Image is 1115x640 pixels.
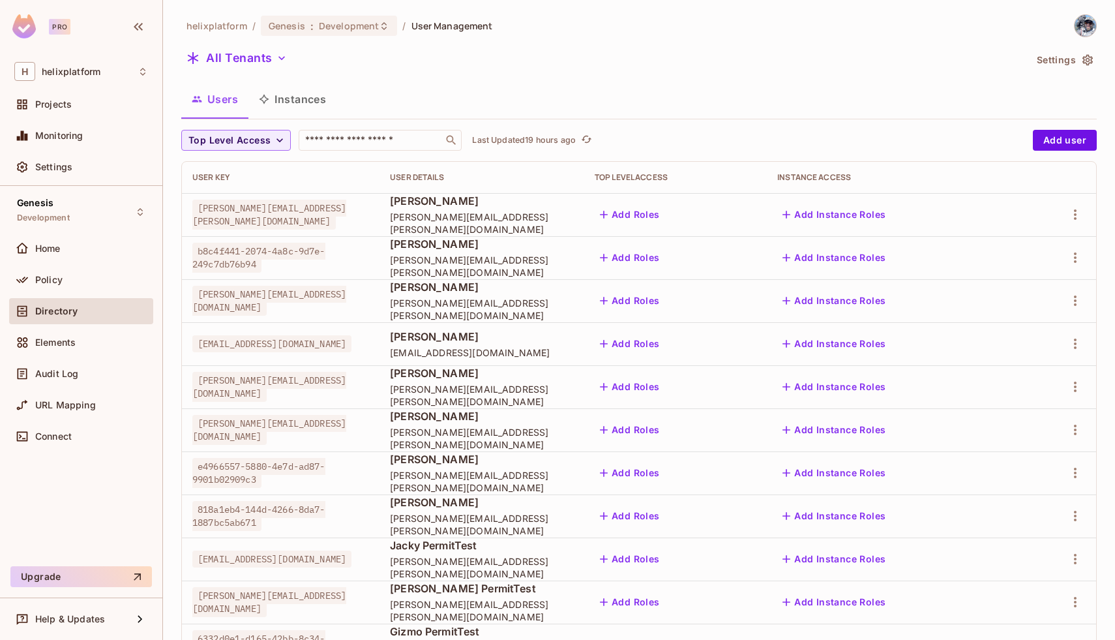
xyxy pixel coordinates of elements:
[390,329,574,344] span: [PERSON_NAME]
[181,130,291,151] button: Top Level Access
[35,130,83,141] span: Monitoring
[49,19,70,35] div: Pro
[578,132,594,148] button: refresh
[35,369,78,379] span: Audit Log
[595,419,665,440] button: Add Roles
[35,99,72,110] span: Projects
[192,172,369,183] div: User Key
[595,592,665,613] button: Add Roles
[35,614,105,624] span: Help & Updates
[181,48,292,69] button: All Tenants
[35,306,78,316] span: Directory
[390,598,574,623] span: [PERSON_NAME][EMAIL_ADDRESS][PERSON_NAME][DOMAIN_NAME]
[390,383,574,408] span: [PERSON_NAME][EMAIL_ADDRESS][PERSON_NAME][DOMAIN_NAME]
[390,624,574,639] span: Gizmo PermitTest
[390,194,574,208] span: [PERSON_NAME]
[192,372,346,402] span: [PERSON_NAME][EMAIL_ADDRESS][DOMAIN_NAME]
[35,275,63,285] span: Policy
[319,20,379,32] span: Development
[17,198,53,208] span: Genesis
[1033,130,1097,151] button: Add user
[192,458,325,488] span: e4966557-5880-4e7d-ad87-9901b02909c3
[390,237,574,251] span: [PERSON_NAME]
[390,297,574,322] span: [PERSON_NAME][EMAIL_ADDRESS][PERSON_NAME][DOMAIN_NAME]
[595,290,665,311] button: Add Roles
[192,415,346,445] span: [PERSON_NAME][EMAIL_ADDRESS][DOMAIN_NAME]
[390,366,574,380] span: [PERSON_NAME]
[595,376,665,397] button: Add Roles
[390,172,574,183] div: User Details
[595,204,665,225] button: Add Roles
[35,431,72,442] span: Connect
[192,335,351,352] span: [EMAIL_ADDRESS][DOMAIN_NAME]
[777,419,891,440] button: Add Instance Roles
[10,566,152,587] button: Upgrade
[390,495,574,510] span: [PERSON_NAME]
[595,333,665,354] button: Add Roles
[390,211,574,236] span: [PERSON_NAME][EMAIL_ADDRESS][PERSON_NAME][DOMAIN_NAME]
[777,506,891,526] button: Add Instance Roles
[192,243,325,273] span: b8c4f441-2074-4a8c-9d7e-249c7db76b94
[1075,15,1096,37] img: michael.amato@helix.com
[390,469,574,494] span: [PERSON_NAME][EMAIL_ADDRESS][PERSON_NAME][DOMAIN_NAME]
[35,337,76,348] span: Elements
[390,512,574,537] span: [PERSON_NAME][EMAIL_ADDRESS][PERSON_NAME][DOMAIN_NAME]
[402,20,406,32] li: /
[310,21,314,31] span: :
[42,67,100,77] span: Workspace: helixplatform
[595,549,665,570] button: Add Roles
[269,20,305,32] span: Genesis
[576,132,594,148] span: Click to refresh data
[35,400,96,410] span: URL Mapping
[390,538,574,553] span: Jacky PermitTest
[390,426,574,451] span: [PERSON_NAME][EMAIL_ADDRESS][PERSON_NAME][DOMAIN_NAME]
[252,20,256,32] li: /
[472,135,576,145] p: Last Updated 19 hours ago
[390,254,574,279] span: [PERSON_NAME][EMAIL_ADDRESS][PERSON_NAME][DOMAIN_NAME]
[192,551,351,568] span: [EMAIL_ADDRESS][DOMAIN_NAME]
[390,555,574,580] span: [PERSON_NAME][EMAIL_ADDRESS][PERSON_NAME][DOMAIN_NAME]
[390,346,574,359] span: [EMAIL_ADDRESS][DOMAIN_NAME]
[777,333,891,354] button: Add Instance Roles
[581,134,592,147] span: refresh
[777,592,891,613] button: Add Instance Roles
[192,501,325,531] span: 818a1eb4-144d-4266-8da7-1887bc5ab671
[186,20,247,32] span: the active workspace
[595,247,665,268] button: Add Roles
[777,463,891,483] button: Add Instance Roles
[181,83,248,115] button: Users
[777,290,891,311] button: Add Instance Roles
[35,162,72,172] span: Settings
[248,83,336,115] button: Instances
[390,581,574,596] span: [PERSON_NAME] PermitTest
[12,14,36,38] img: SReyMgAAAABJRU5ErkJggg==
[777,247,891,268] button: Add Instance Roles
[595,463,665,483] button: Add Roles
[595,172,756,183] div: Top Level Access
[777,549,891,570] button: Add Instance Roles
[390,280,574,294] span: [PERSON_NAME]
[188,132,271,149] span: Top Level Access
[390,452,574,466] span: [PERSON_NAME]
[192,587,346,617] span: [PERSON_NAME][EMAIL_ADDRESS][DOMAIN_NAME]
[1032,50,1097,70] button: Settings
[192,200,346,230] span: [PERSON_NAME][EMAIL_ADDRESS][PERSON_NAME][DOMAIN_NAME]
[777,172,1007,183] div: Instance Access
[35,243,61,254] span: Home
[777,204,891,225] button: Add Instance Roles
[595,506,665,526] button: Add Roles
[192,286,346,316] span: [PERSON_NAME][EMAIL_ADDRESS][DOMAIN_NAME]
[14,62,35,81] span: H
[777,376,891,397] button: Add Instance Roles
[411,20,493,32] span: User Management
[17,213,70,223] span: Development
[390,409,574,423] span: [PERSON_NAME]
